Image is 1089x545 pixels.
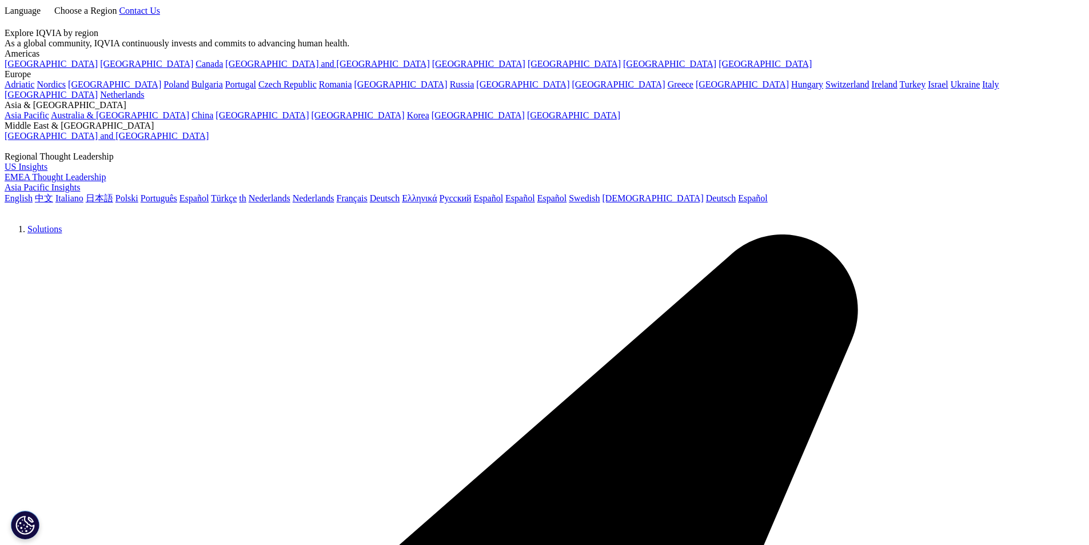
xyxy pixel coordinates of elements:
a: [DEMOGRAPHIC_DATA] [602,193,703,203]
a: [GEOGRAPHIC_DATA] [696,79,789,89]
span: Choose a Region [54,6,117,15]
div: As a global community, IQVIA continuously invests and commits to advancing human health. [5,38,1084,49]
a: [GEOGRAPHIC_DATA] [623,59,716,69]
a: Israel [928,79,948,89]
a: Australia & [GEOGRAPHIC_DATA] [51,110,189,120]
a: Switzerland [825,79,869,89]
a: Asia Pacific [5,110,49,120]
a: Russia [450,79,474,89]
a: Poland [163,79,189,89]
a: [GEOGRAPHIC_DATA] and [GEOGRAPHIC_DATA] [225,59,429,69]
div: Middle East & [GEOGRAPHIC_DATA] [5,121,1084,131]
div: Europe [5,69,1084,79]
a: Swedish [569,193,600,203]
a: Hungary [791,79,823,89]
button: Paramètres des cookies [11,511,39,539]
div: Regional Thought Leadership [5,152,1084,162]
a: 中文 [35,193,53,203]
a: [GEOGRAPHIC_DATA] [100,59,193,69]
a: Asia Pacific Insights [5,182,80,192]
a: [GEOGRAPHIC_DATA] [354,79,448,89]
a: [GEOGRAPHIC_DATA] [5,90,98,100]
a: Español [179,193,209,203]
a: [GEOGRAPHIC_DATA] [312,110,405,120]
a: Greece [668,79,693,89]
div: Asia & [GEOGRAPHIC_DATA] [5,100,1084,110]
a: Nordics [37,79,66,89]
a: Turkey [900,79,926,89]
a: 日本語 [86,193,113,203]
a: [GEOGRAPHIC_DATA] and [GEOGRAPHIC_DATA] [5,131,209,141]
a: Italy [982,79,999,89]
a: Español [738,193,768,203]
a: Nederlands [293,193,334,203]
a: Español [474,193,504,203]
a: th [239,193,246,203]
a: Deutsch [370,193,400,203]
a: Korea [407,110,429,120]
a: EMEA Thought Leadership [5,172,106,182]
a: Português [141,193,177,203]
a: Polski [115,193,138,203]
a: Adriatic [5,79,34,89]
div: Americas [5,49,1084,59]
a: Русский [440,193,472,203]
a: [GEOGRAPHIC_DATA] [5,59,98,69]
a: [GEOGRAPHIC_DATA] [68,79,161,89]
a: [GEOGRAPHIC_DATA] [527,110,620,120]
a: [GEOGRAPHIC_DATA] [216,110,309,120]
a: Contact Us [119,6,160,15]
a: US Insights [5,162,47,172]
a: [GEOGRAPHIC_DATA] [432,110,525,120]
a: Español [505,193,535,203]
div: Explore IQVIA by region [5,28,1084,38]
a: [GEOGRAPHIC_DATA] [528,59,621,69]
a: Portugal [225,79,256,89]
a: Deutsch [706,193,736,203]
a: Español [537,193,567,203]
a: Canada [196,59,223,69]
a: Bulgaria [192,79,223,89]
a: English [5,193,33,203]
a: Netherlands [100,90,144,100]
a: Nederlands [249,193,290,203]
a: Czech Republic [258,79,317,89]
a: Türkçe [211,193,237,203]
a: [GEOGRAPHIC_DATA] [476,79,569,89]
a: Ukraine [951,79,980,89]
a: China [192,110,213,120]
a: Français [337,193,368,203]
span: Language [5,6,41,15]
a: Ireland [872,79,897,89]
a: [GEOGRAPHIC_DATA] [572,79,665,89]
a: Romania [319,79,352,89]
a: Italiano [55,193,83,203]
a: [GEOGRAPHIC_DATA] [719,59,812,69]
a: Solutions [27,224,62,234]
a: Ελληνικά [402,193,437,203]
a: [GEOGRAPHIC_DATA] [432,59,525,69]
